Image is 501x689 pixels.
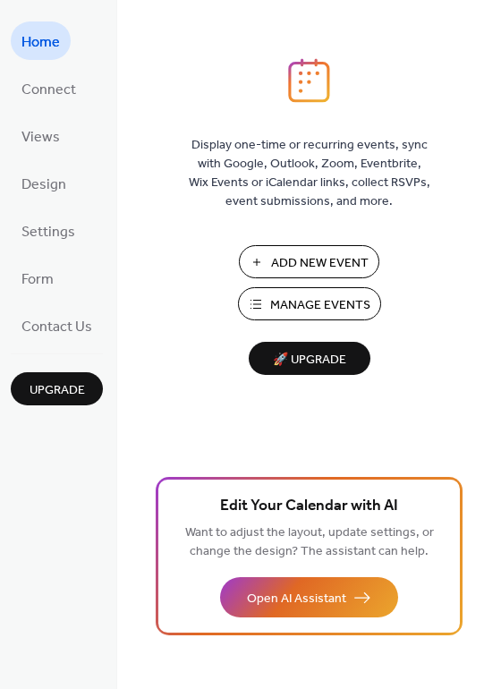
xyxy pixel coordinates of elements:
[11,372,103,405] button: Upgrade
[21,76,76,104] span: Connect
[189,136,430,211] span: Display one-time or recurring events, sync with Google, Outlook, Zoom, Eventbrite, Wix Events or ...
[220,494,398,519] span: Edit Your Calendar with AI
[21,171,66,199] span: Design
[11,259,64,297] a: Form
[21,313,92,341] span: Contact Us
[11,116,71,155] a: Views
[259,348,360,372] span: 🚀 Upgrade
[247,590,346,608] span: Open AI Assistant
[270,296,370,315] span: Manage Events
[238,287,381,320] button: Manage Events
[21,218,75,246] span: Settings
[239,245,379,278] button: Add New Event
[11,164,77,202] a: Design
[21,266,54,293] span: Form
[11,21,71,60] a: Home
[11,69,87,107] a: Connect
[220,577,398,617] button: Open AI Assistant
[271,254,369,273] span: Add New Event
[288,58,329,103] img: logo_icon.svg
[185,521,434,564] span: Want to adjust the layout, update settings, or change the design? The assistant can help.
[21,123,60,151] span: Views
[249,342,370,375] button: 🚀 Upgrade
[21,29,60,56] span: Home
[30,381,85,400] span: Upgrade
[11,211,86,250] a: Settings
[11,306,103,344] a: Contact Us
